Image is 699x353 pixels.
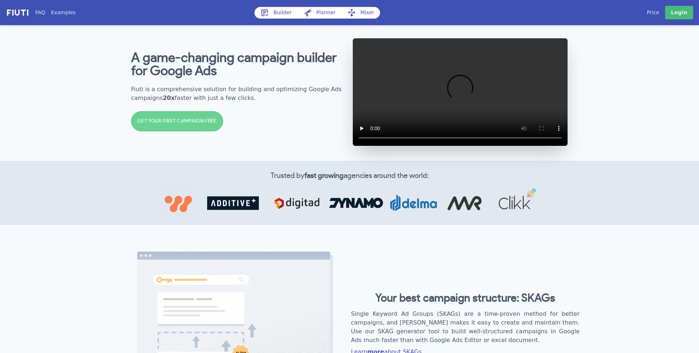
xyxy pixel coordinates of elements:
a: Login [665,6,693,19]
video: Google Ads SKAG tool video [352,38,568,146]
a: FAQ [35,9,45,16]
img: 7aba02c.png [266,188,328,219]
img: cb4d2d3.png [439,186,490,220]
a: Builder [254,7,297,19]
b: fast growing [304,172,344,179]
b: A game-changing campaign builder for Google Ads [131,51,337,78]
a: GET YOUR FIRST CAMPAIGN FREE [131,111,223,131]
h2: Trusted by agencies around the world: [140,170,559,181]
h2: Fiuti is a comprehensive solution for building and optimizing Google Ads campaigns faster with ju... [131,85,347,102]
img: 5680c82.png [490,186,539,221]
img: 83c4e68.jpg [329,198,384,209]
a: Examples [51,9,76,16]
img: b8f48c0.jpg [160,185,197,221]
h2: Single Keyword Ad Groups (SKAGs) are a time-proven method for better campaigns, and [PERSON_NAME]... [351,310,580,345]
img: abf0a6e.png [200,189,266,217]
img: d3352e4.png [388,194,439,212]
a: Mixer [341,7,380,19]
a: Planner [297,7,341,19]
b: Your best campaign structure: SKAGs [375,293,555,304]
img: f731f27.png [6,8,29,17]
a: Price [647,9,659,16]
b: 20x [163,94,175,101]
